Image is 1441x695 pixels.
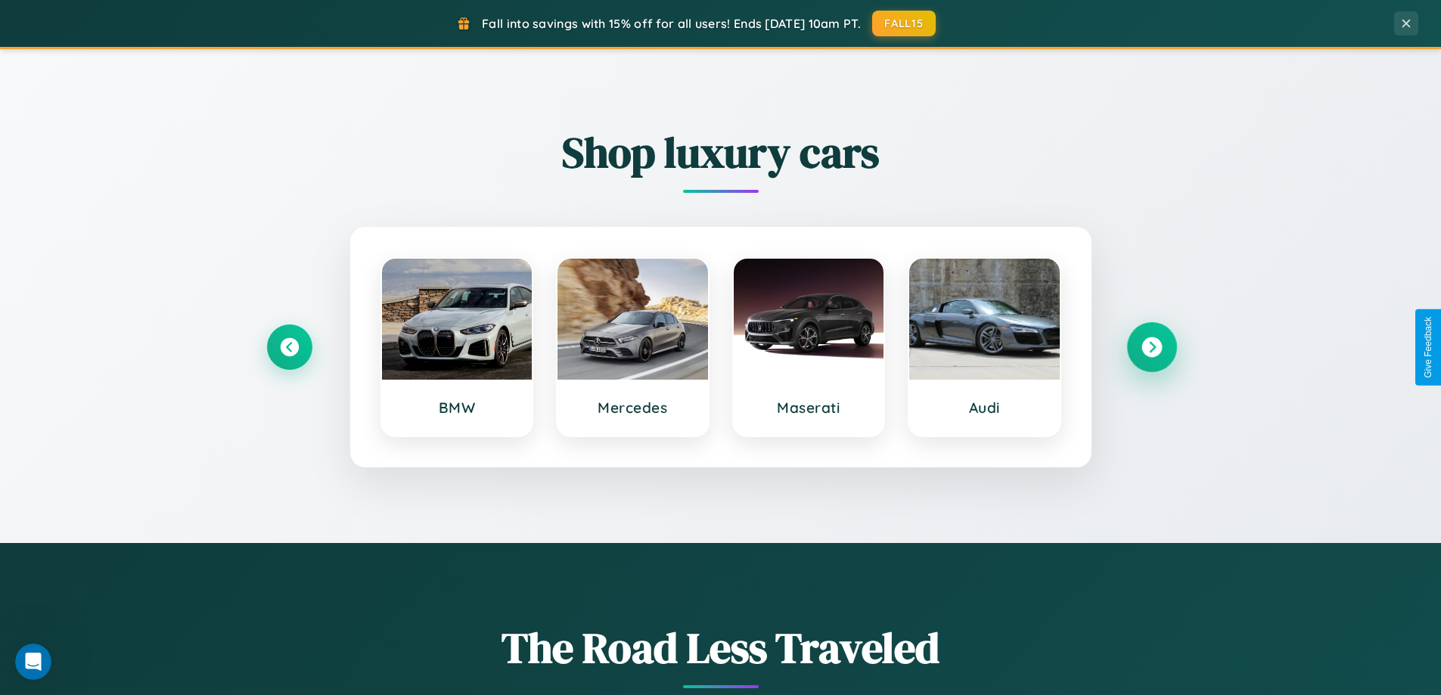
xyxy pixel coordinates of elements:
[924,399,1045,417] h3: Audi
[397,399,517,417] h3: BMW
[1423,317,1433,378] div: Give Feedback
[267,123,1175,182] h2: Shop luxury cars
[15,644,51,680] iframe: Intercom live chat
[749,399,869,417] h3: Maserati
[573,399,693,417] h3: Mercedes
[872,11,936,36] button: FALL15
[267,619,1175,677] h1: The Road Less Traveled
[482,16,861,31] span: Fall into savings with 15% off for all users! Ends [DATE] 10am PT.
